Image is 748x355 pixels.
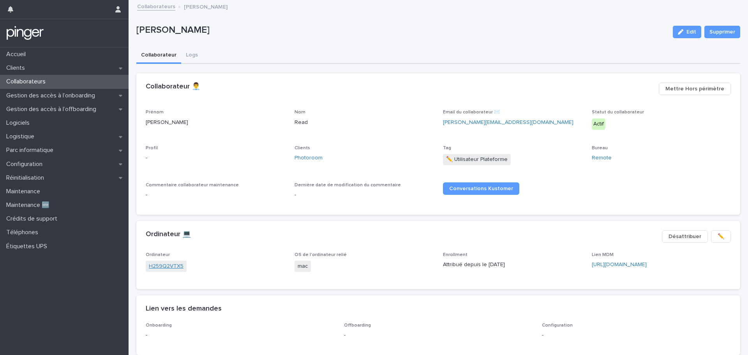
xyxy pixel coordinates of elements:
[449,186,513,191] span: Conversations Kustomer
[542,323,573,328] span: Configuration
[592,146,608,150] span: Bureau
[443,182,519,195] a: Conversations Kustomer
[146,323,172,328] span: Onboarding
[3,147,60,154] p: Parc informatique
[592,110,644,115] span: Statut du collaborateur
[344,323,371,328] span: Offboarding
[709,28,735,36] span: Supprimer
[669,233,701,240] span: Désattribuer
[295,183,401,187] span: Dernière date de modification du commentaire
[295,146,310,150] span: Clients
[184,2,228,11] p: [PERSON_NAME]
[592,118,605,130] div: Actif
[146,83,200,91] h2: Collaborateur 👨‍💼
[711,230,731,243] button: ✏️
[136,25,667,36] p: [PERSON_NAME]
[6,25,44,41] img: mTgBEunGTSyRkCgitkcU
[146,230,191,239] h2: Ordinateur 💻
[149,262,183,270] a: H259Q2VTX5
[665,85,724,93] span: Mettre Hors périmètre
[146,331,335,339] p: -
[3,92,101,99] p: Gestion des accès à l’onboarding
[146,183,239,187] span: Commentaire collaborateur maintenance
[3,215,64,223] p: Crédits de support
[3,229,44,236] p: Téléphones
[592,262,647,267] a: [URL][DOMAIN_NAME]
[146,146,158,150] span: Profil
[542,331,731,339] p: -
[704,26,740,38] button: Supprimer
[295,261,311,272] span: mac
[3,161,49,168] p: Configuration
[344,331,533,339] p: -
[3,188,46,195] p: Maintenance
[295,191,434,199] p: -
[295,118,434,127] p: Read
[146,118,285,127] p: [PERSON_NAME]
[3,51,32,58] p: Accueil
[295,253,347,257] span: OS de l'ordinateur relié
[673,26,701,38] button: Edit
[295,110,305,115] span: Nom
[443,261,582,269] p: Attribué depuis le [DATE]
[592,154,612,162] a: Remote
[3,78,52,85] p: Collaborateurs
[3,133,41,140] p: Logistique
[592,253,614,257] span: Lien MDM
[443,146,451,150] span: Tag
[146,253,170,257] span: Ordinateur
[3,174,50,182] p: Réinitialisation
[146,191,285,199] p: -
[659,83,731,95] button: Mettre Hors périmètre
[443,110,500,115] span: Email du collaborateur ✉️
[3,243,53,250] p: Étiquettes UPS
[3,119,36,127] p: Logiciels
[295,154,323,162] a: Photoroom
[3,64,31,72] p: Clients
[146,110,164,115] span: Prénom
[662,230,708,243] button: Désattribuer
[3,201,56,209] p: Maintenance 🆕
[181,48,203,64] button: Logs
[146,305,222,313] h2: Lien vers les demandes
[136,48,181,64] button: Collaborateur
[718,233,724,240] span: ✏️
[686,29,696,35] span: Edit
[443,253,467,257] span: Enrollment
[146,154,285,162] p: -
[443,154,511,165] span: ✏️ Utilisateur Plateforme
[443,120,573,125] a: [PERSON_NAME][EMAIL_ADDRESS][DOMAIN_NAME]
[137,2,175,11] a: Collaborateurs
[3,106,102,113] p: Gestion des accès à l’offboarding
